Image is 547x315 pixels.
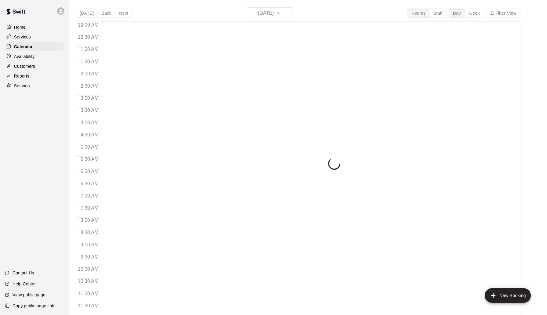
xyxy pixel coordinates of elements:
span: 7:30 AM [79,205,100,211]
span: 9:00 AM [79,242,100,247]
span: 10:30 AM [76,279,100,284]
span: 1:00 AM [79,47,100,52]
span: 8:30 AM [79,230,100,235]
span: 6:30 AM [79,181,100,186]
p: Copy public page link [13,303,54,309]
span: 4:00 AM [79,120,100,125]
span: 12:00 AM [76,22,100,27]
a: Services [5,32,64,42]
span: 5:30 AM [79,157,100,162]
a: Customers [5,62,64,71]
span: 2:00 AM [79,71,100,76]
p: Availability [14,53,35,60]
span: 5:00 AM [79,144,100,150]
span: 3:00 AM [79,96,100,101]
p: Calendar [14,44,33,50]
a: Settings [5,81,64,90]
span: 11:30 AM [76,303,100,308]
span: 8:00 AM [79,218,100,223]
p: Help Center [13,281,36,287]
span: 12:30 AM [76,34,100,40]
span: 1:30 AM [79,59,100,64]
span: 9:30 AM [79,254,100,259]
a: Calendar [5,42,64,51]
p: Contact Us [13,270,34,276]
p: Settings [14,83,30,89]
p: Customers [14,63,35,69]
p: Reports [14,73,29,79]
span: 6:00 AM [79,169,100,174]
span: 7:00 AM [79,193,100,198]
span: 11:00 AM [76,291,100,296]
span: 3:30 AM [79,108,100,113]
button: add [485,288,531,303]
span: 4:30 AM [79,132,100,137]
a: Reports [5,71,64,81]
span: 10:00 AM [76,266,100,272]
a: Availability [5,52,64,61]
p: Home [14,24,26,30]
span: 2:30 AM [79,83,100,89]
p: Services [14,34,31,40]
p: View public page [13,292,45,298]
a: Home [5,23,64,32]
